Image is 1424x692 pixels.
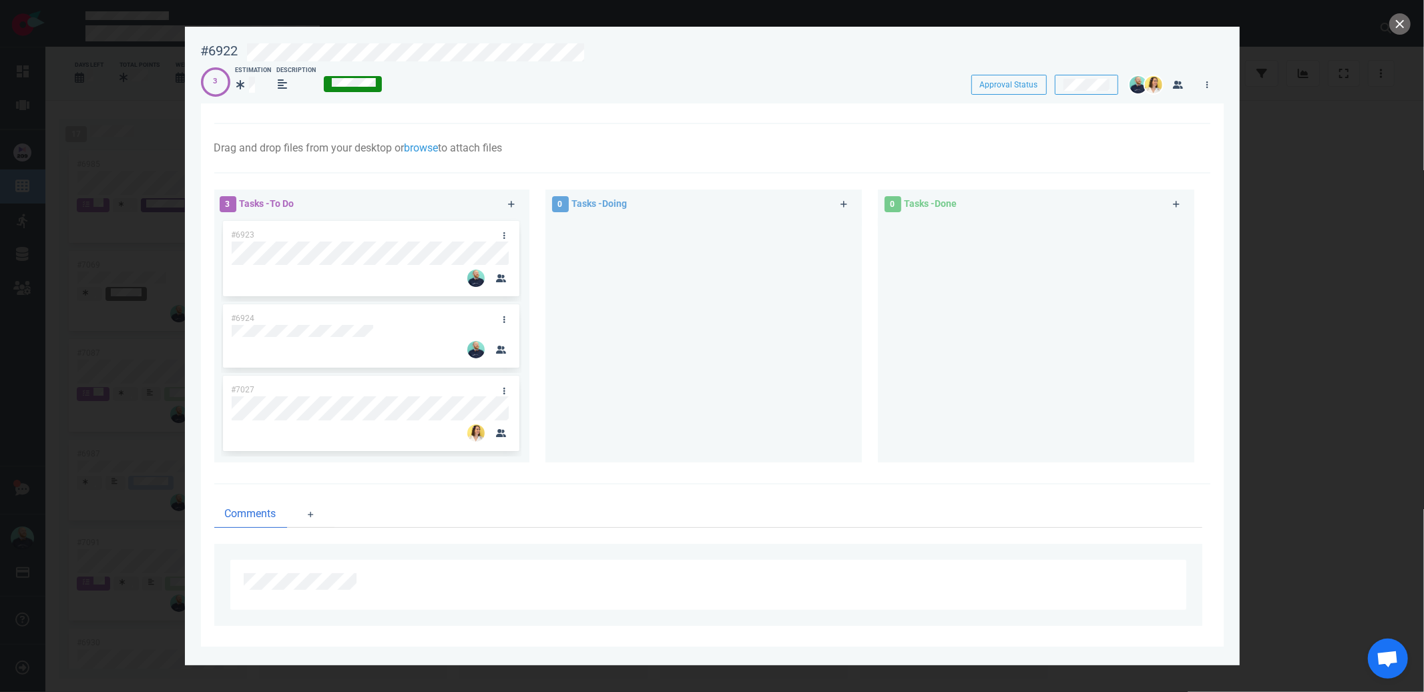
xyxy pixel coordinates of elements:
div: Ouvrir le chat [1368,639,1408,679]
div: Estimation [236,66,272,75]
div: Description [277,66,316,75]
img: 26 [1130,76,1147,93]
img: 26 [1145,76,1162,93]
span: Comments [225,506,276,522]
span: #7027 [231,385,254,394]
span: to attach files [439,141,503,154]
div: #6922 [201,43,238,59]
span: #6924 [231,314,254,323]
span: 0 [552,196,569,212]
span: Drag and drop files from your desktop or [214,141,405,154]
span: Tasks - To Do [240,198,294,209]
span: Tasks - Done [905,198,957,209]
span: Tasks - Doing [572,198,628,209]
a: browse [405,141,439,154]
div: 3 [214,76,218,87]
img: 26 [467,424,485,442]
span: 3 [220,196,236,212]
img: 26 [467,270,485,287]
button: close [1389,13,1411,35]
span: 0 [885,196,901,212]
button: Approval Status [971,75,1047,95]
span: #6923 [231,230,254,240]
img: 26 [467,341,485,358]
